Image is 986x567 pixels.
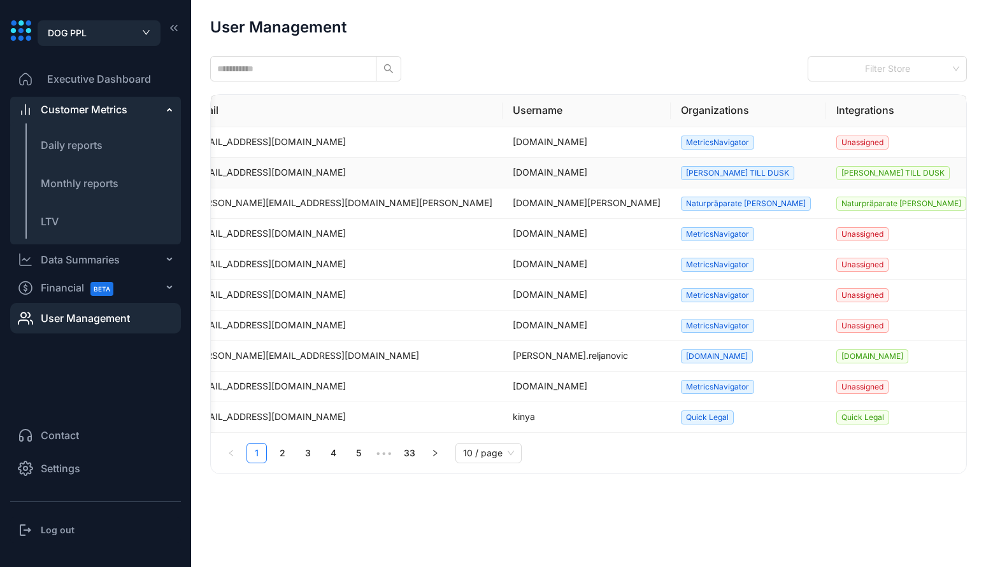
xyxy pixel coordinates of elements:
td: [EMAIL_ADDRESS][DOMAIN_NAME] [182,127,503,158]
span: Quick Legal [681,410,734,424]
span: Unassigned [836,227,889,241]
td: [DOMAIN_NAME] [503,280,671,311]
li: Previous Page [221,443,241,463]
span: MetricsNavigator [681,288,754,302]
span: Unassigned [836,258,889,272]
span: MetricsNavigator [681,258,754,272]
span: Executive Dashboard [47,71,151,87]
td: [DOMAIN_NAME] [503,249,671,280]
span: left [227,449,235,457]
li: Next 5 Pages [374,443,394,463]
span: BETA [90,282,113,296]
span: Unassigned [836,136,889,150]
span: Unassigned [836,380,889,394]
td: [DOMAIN_NAME] [503,311,671,341]
a: 2 [273,444,292,463]
span: right [431,449,439,457]
span: Settings [41,461,80,476]
a: 5 [349,444,368,463]
li: Next Page [425,443,445,463]
span: Daily reports [41,139,103,151]
h1: User Management [210,19,347,36]
span: Unassigned [836,288,889,302]
td: [DOMAIN_NAME] [503,372,671,402]
span: Monthly reports [41,177,118,190]
td: [EMAIL_ADDRESS][DOMAIN_NAME] [182,249,503,280]
span: [DOMAIN_NAME] [681,349,753,363]
div: Page Size [455,443,522,463]
td: [DOMAIN_NAME][PERSON_NAME] [503,188,671,219]
td: [DOMAIN_NAME] [503,219,671,249]
span: MetricsNavigator [681,319,754,333]
span: MetricsNavigator [681,380,754,394]
span: Unassigned [836,319,889,333]
span: down [142,29,150,36]
td: kinya [503,402,671,433]
td: [PERSON_NAME][EMAIL_ADDRESS][DOMAIN_NAME] [182,341,503,372]
button: left [221,443,241,463]
span: Naturpräparate [PERSON_NAME] [681,197,811,211]
span: Financial [41,274,125,302]
td: [EMAIL_ADDRESS][DOMAIN_NAME] [182,219,503,249]
th: Email [182,95,503,127]
span: 10 / page [463,444,514,463]
span: [DOMAIN_NAME] [836,349,908,363]
th: Organizations [671,95,826,127]
td: [EMAIL_ADDRESS][DOMAIN_NAME] [182,311,503,341]
span: Contact [41,428,79,443]
a: 33 [400,444,419,463]
span: DOG PPL [48,26,87,40]
button: right [425,443,445,463]
li: 2 [272,443,292,463]
li: 4 [323,443,343,463]
span: User Management [41,311,130,326]
a: 3 [298,444,317,463]
span: [PERSON_NAME] TILL DUSK [681,166,794,180]
h3: Log out [41,524,75,536]
li: 1 [246,443,267,463]
li: 5 [348,443,369,463]
th: Username [503,95,671,127]
td: [EMAIL_ADDRESS][DOMAIN_NAME] [182,402,503,433]
a: 4 [324,444,343,463]
li: 3 [297,443,318,463]
span: search [383,64,394,74]
span: LTV [41,215,59,228]
a: 1 [247,444,266,463]
button: DOG PPL [38,20,161,46]
td: [DOMAIN_NAME] [503,127,671,158]
td: [PERSON_NAME][EMAIL_ADDRESS][DOMAIN_NAME][PERSON_NAME] [182,188,503,219]
span: MetricsNavigator [681,136,754,150]
td: [EMAIL_ADDRESS][DOMAIN_NAME] [182,280,503,311]
td: [PERSON_NAME].reljanovic [503,341,671,372]
td: [EMAIL_ADDRESS][DOMAIN_NAME] [182,158,503,188]
span: MetricsNavigator [681,227,754,241]
td: [EMAIL_ADDRESS][DOMAIN_NAME] [182,372,503,402]
span: [PERSON_NAME] TILL DUSK [836,166,950,180]
span: ••• [374,443,394,463]
div: Customer Metrics [41,102,127,117]
span: Quick Legal [836,410,889,424]
td: [DOMAIN_NAME] [503,158,671,188]
span: Naturpräparate [PERSON_NAME] [836,197,966,211]
li: 33 [399,443,420,463]
div: Data Summaries [41,252,120,267]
